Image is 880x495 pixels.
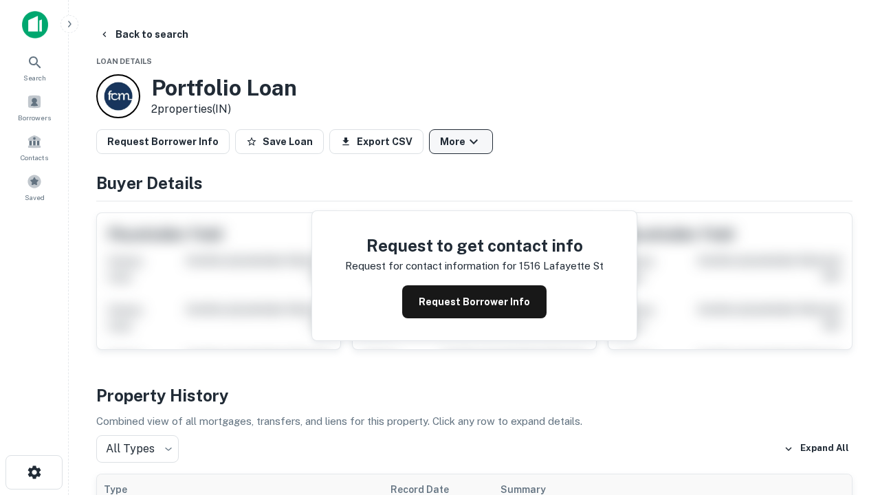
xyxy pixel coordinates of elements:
p: 2 properties (IN) [151,101,297,118]
a: Search [4,49,65,86]
p: 1516 lafayette st [519,258,604,274]
button: Request Borrower Info [402,285,547,318]
span: Search [23,72,46,83]
button: Back to search [93,22,194,47]
div: All Types [96,435,179,463]
iframe: Chat Widget [811,385,880,451]
img: capitalize-icon.png [22,11,48,38]
button: Export CSV [329,129,423,154]
span: Borrowers [18,112,51,123]
h4: Property History [96,383,852,408]
button: More [429,129,493,154]
a: Contacts [4,129,65,166]
button: Expand All [780,439,852,459]
span: Contacts [21,152,48,163]
p: Request for contact information for [345,258,516,274]
span: Saved [25,192,45,203]
button: Request Borrower Info [96,129,230,154]
h4: Buyer Details [96,170,852,195]
a: Borrowers [4,89,65,126]
h4: Request to get contact info [345,233,604,258]
span: Loan Details [96,57,152,65]
h3: Portfolio Loan [151,75,297,101]
button: Save Loan [235,129,324,154]
a: Saved [4,168,65,206]
p: Combined view of all mortgages, transfers, and liens for this property. Click any row to expand d... [96,413,852,430]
